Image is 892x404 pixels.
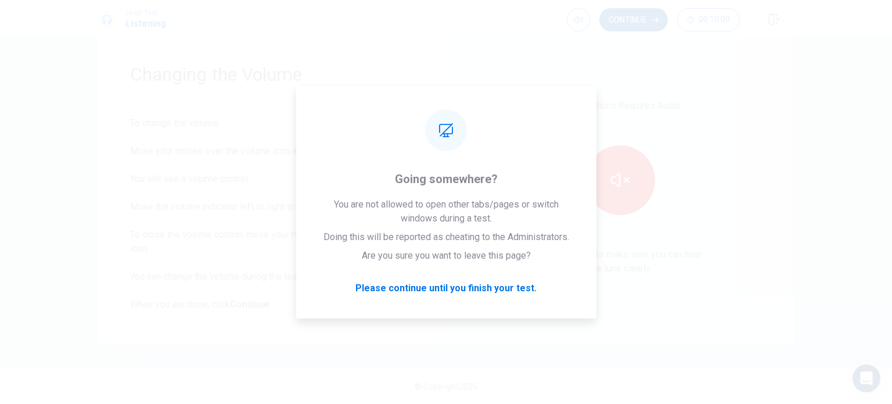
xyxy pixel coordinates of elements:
[677,8,740,31] button: 00:10:00
[130,116,413,312] div: To change the volume: Move your mouse over the volume icon at the top of the screen. You will see...
[230,299,269,310] b: Continue
[560,99,681,113] p: This Sections Requires Audio
[599,8,668,31] button: Continue
[125,17,166,31] h1: Listening
[539,248,702,276] p: Click the icon to make sure you can hear the tune clearly.
[415,382,477,391] span: © Copyright 2025
[853,364,880,392] div: Open Intercom Messenger
[130,63,413,86] h1: Changing the Volume
[699,15,730,24] span: 00:10:00
[125,9,166,17] span: Level Test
